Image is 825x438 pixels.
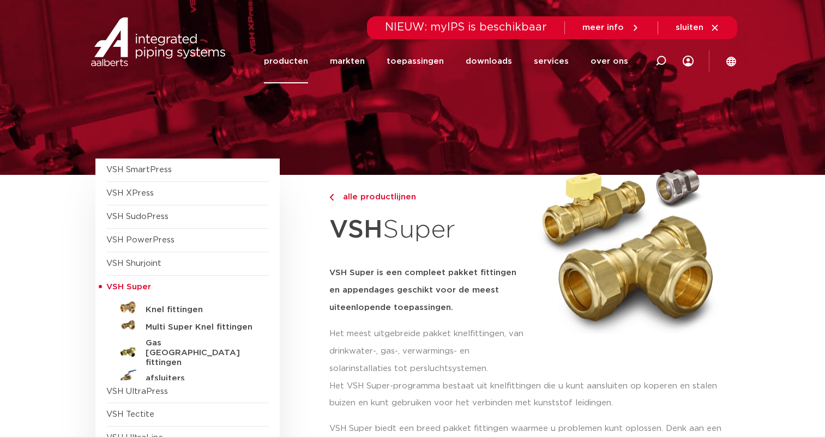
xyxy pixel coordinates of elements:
h5: VSH Super is een compleet pakket fittingen en appendages geschikt voor de meest uiteenlopende toe... [329,264,527,317]
a: VSH Tectite [106,410,154,418]
a: Multi Super Knel fittingen [106,317,269,334]
a: VSH SudoPress [106,212,168,221]
span: NIEUW: myIPS is beschikbaar [385,22,547,33]
a: downloads [466,39,512,83]
img: chevron-right.svg [329,194,334,201]
p: Het VSH Super-programma bestaat uit knelfittingen die u kunt aansluiten op koperen en stalen buiz... [329,378,730,412]
a: markten [330,39,365,83]
a: VSH UltraPress [106,387,168,396]
a: over ons [591,39,628,83]
nav: Menu [264,39,628,83]
a: meer info [582,23,640,33]
h5: Multi Super Knel fittingen [146,323,254,332]
h5: Knel fittingen [146,305,254,315]
a: afsluiters [106,368,269,385]
a: producten [264,39,308,83]
a: toepassingen [387,39,444,83]
a: VSH PowerPress [106,236,174,244]
span: VSH Super [106,283,151,291]
span: alle productlijnen [336,193,416,201]
a: alle productlijnen [329,191,527,204]
p: Het meest uitgebreide pakket knelfittingen, van drinkwater-, gas-, verwarmings- en solarinstallat... [329,325,527,378]
div: my IPS [683,39,694,83]
span: meer info [582,23,624,32]
strong: VSH [329,217,383,242]
h1: Super [329,209,527,251]
a: Knel fittingen [106,299,269,317]
a: VSH XPress [106,189,154,197]
h5: afsluiters [146,374,254,384]
span: sluiten [676,23,703,32]
a: VSH Shurjoint [106,259,161,267]
a: VSH SmartPress [106,166,172,174]
a: Gas [GEOGRAPHIC_DATA] fittingen [106,334,269,368]
h5: Gas [GEOGRAPHIC_DATA] fittingen [146,338,254,368]
a: services [534,39,569,83]
a: sluiten [676,23,720,33]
